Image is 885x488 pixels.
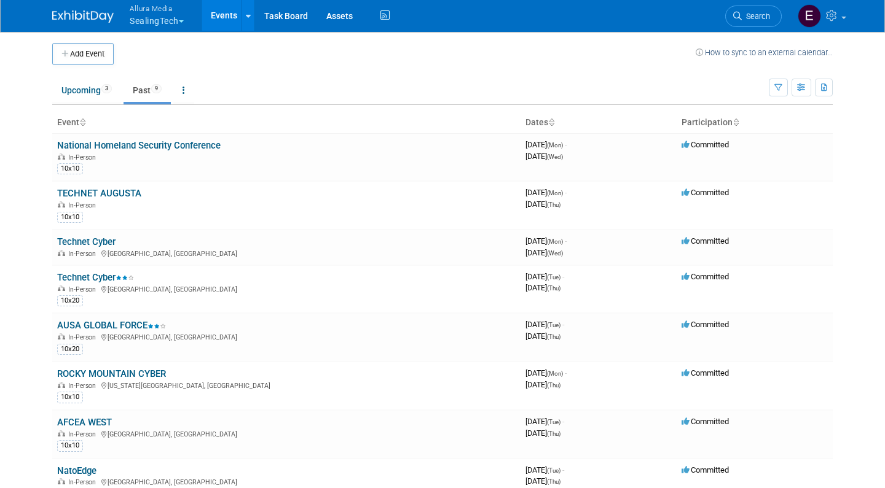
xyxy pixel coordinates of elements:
[68,285,100,293] span: In-Person
[58,430,65,436] img: In-Person Event
[682,188,729,197] span: Committed
[547,238,563,245] span: (Mon)
[682,320,729,329] span: Committed
[58,478,65,484] img: In-Person Event
[68,478,100,486] span: In-Person
[547,478,560,485] span: (Thu)
[79,117,85,127] a: Sort by Event Name
[52,10,114,23] img: ExhibitDay
[57,344,83,355] div: 10x20
[525,248,563,257] span: [DATE]
[525,428,560,438] span: [DATE]
[682,465,729,474] span: Committed
[547,190,563,196] span: (Mon)
[57,476,516,486] div: [GEOGRAPHIC_DATA], [GEOGRAPHIC_DATA]
[696,48,833,57] a: How to sync to an external calendar...
[525,331,560,341] span: [DATE]
[547,430,560,437] span: (Thu)
[547,274,560,281] span: (Tue)
[151,84,162,93] span: 9
[57,380,516,390] div: [US_STATE][GEOGRAPHIC_DATA], [GEOGRAPHIC_DATA]
[677,112,833,133] th: Participation
[521,112,677,133] th: Dates
[562,320,564,329] span: -
[57,331,516,341] div: [GEOGRAPHIC_DATA], [GEOGRAPHIC_DATA]
[57,440,83,451] div: 10x10
[548,117,554,127] a: Sort by Start Date
[547,333,560,340] span: (Thu)
[525,188,567,197] span: [DATE]
[57,428,516,438] div: [GEOGRAPHIC_DATA], [GEOGRAPHIC_DATA]
[57,465,96,476] a: NatoEdge
[68,250,100,258] span: In-Person
[57,140,221,151] a: National Homeland Security Conference
[68,153,100,161] span: In-Person
[525,417,564,426] span: [DATE]
[52,112,521,133] th: Event
[547,285,560,292] span: (Thu)
[58,382,65,388] img: In-Person Event
[733,117,739,127] a: Sort by Participation Type
[57,368,166,379] a: ROCKY MOUNTAIN CYBER
[565,188,567,197] span: -
[57,212,83,223] div: 10x10
[525,320,564,329] span: [DATE]
[682,236,729,246] span: Committed
[525,272,564,281] span: [DATE]
[525,236,567,246] span: [DATE]
[58,285,65,292] img: In-Person Event
[798,4,821,28] img: Eric Thompson
[547,419,560,425] span: (Tue)
[58,250,65,256] img: In-Person Event
[57,284,516,293] div: [GEOGRAPHIC_DATA], [GEOGRAPHIC_DATA]
[130,2,184,15] span: Allura Media
[57,163,83,174] div: 10x10
[565,236,567,246] span: -
[58,333,65,339] img: In-Person Event
[562,272,564,281] span: -
[68,382,100,390] span: In-Person
[525,152,563,161] span: [DATE]
[725,6,782,27] a: Search
[547,322,560,328] span: (Tue)
[682,417,729,426] span: Committed
[57,188,141,199] a: TECHNET AUGUSTA
[52,43,114,65] button: Add Event
[68,201,100,209] span: In-Person
[682,272,729,281] span: Committed
[565,140,567,149] span: -
[68,430,100,438] span: In-Person
[57,272,134,283] a: Technet Cyber
[565,368,567,378] span: -
[58,153,65,160] img: In-Person Event
[57,248,516,258] div: [GEOGRAPHIC_DATA], [GEOGRAPHIC_DATA]
[525,199,560,209] span: [DATE]
[547,201,560,208] span: (Thu)
[525,368,567,378] span: [DATE]
[742,12,770,21] span: Search
[58,201,65,207] img: In-Person Event
[547,250,563,257] span: (Wed)
[57,392,83,403] div: 10x10
[57,295,83,306] div: 10x20
[124,79,171,102] a: Past9
[57,320,166,331] a: AUSA GLOBAL FORCE
[57,417,112,428] a: AFCEA WEST
[525,380,560,389] span: [DATE]
[562,465,564,474] span: -
[525,140,567,149] span: [DATE]
[682,368,729,378] span: Committed
[52,79,121,102] a: Upcoming3
[562,417,564,426] span: -
[525,283,560,292] span: [DATE]
[57,236,116,247] a: Technet Cyber
[547,467,560,474] span: (Tue)
[68,333,100,341] span: In-Person
[547,153,563,160] span: (Wed)
[547,142,563,149] span: (Mon)
[547,370,563,377] span: (Mon)
[547,382,560,389] span: (Thu)
[525,465,564,474] span: [DATE]
[101,84,112,93] span: 3
[682,140,729,149] span: Committed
